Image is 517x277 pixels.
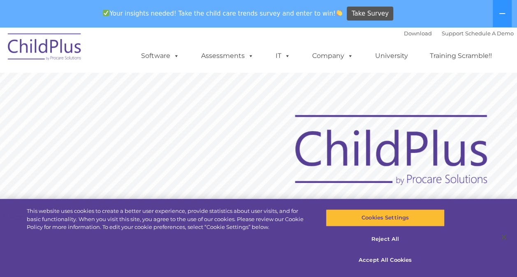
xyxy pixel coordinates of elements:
div: This website uses cookies to create a better user experience, provide statistics about user visit... [27,207,310,231]
a: University [367,48,416,64]
a: Take Survey [347,7,393,21]
span: Take Survey [352,7,389,21]
a: Company [304,48,362,64]
button: Cookies Settings [326,209,445,226]
img: ChildPlus by Procare Solutions [4,28,86,69]
a: Download [404,30,432,37]
a: Support [442,30,464,37]
button: Close [495,228,513,246]
img: 👏 [336,10,342,16]
a: Software [133,48,188,64]
span: Your insights needed! Take the child care trends survey and enter to win! [100,5,346,21]
a: Training Scramble!! [422,48,500,64]
font: | [404,30,514,37]
a: Schedule A Demo [465,30,514,37]
img: ✅ [103,10,109,16]
a: Assessments [193,48,262,64]
a: IT [267,48,299,64]
button: Reject All [326,231,445,248]
button: Accept All Cookies [326,252,445,269]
